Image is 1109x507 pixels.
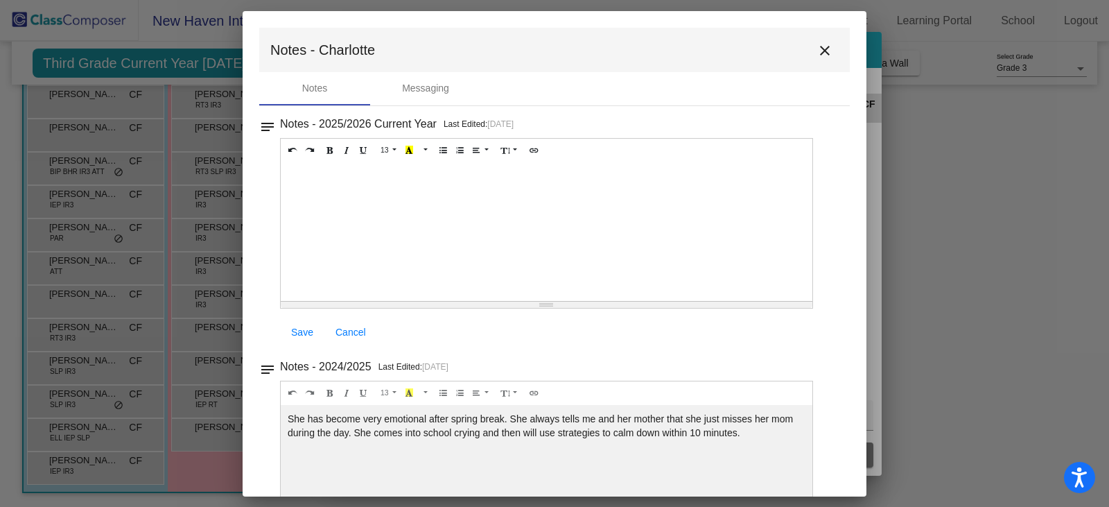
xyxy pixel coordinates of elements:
h3: Notes - 2024/2025 [280,357,372,377]
button: Unordered list (CTRL+SHIFT+NUM7) [435,142,452,159]
button: Paragraph [468,142,494,159]
button: Font Size [376,142,401,159]
div: Notes [302,81,328,96]
p: Last Edited: [444,117,514,131]
button: Italic (CTRL+I) [338,385,356,402]
button: Bold (CTRL+B) [322,142,339,159]
button: Ordered list (CTRL+SHIFT+NUM8) [451,385,469,402]
button: Redo (CTRL+Y) [301,142,318,159]
p: Last Edited: [378,360,448,374]
span: Notes - Charlotte [270,39,375,61]
span: [DATE] [487,119,514,129]
button: Recent Color [401,142,418,159]
button: Paragraph [468,385,494,402]
button: Unordered list (CTRL+SHIFT+NUM7) [435,385,452,402]
button: Link (CTRL+K) [525,385,543,402]
mat-icon: close [817,42,833,59]
button: Underline (CTRL+U) [355,385,372,402]
button: Redo (CTRL+Y) [301,385,318,402]
button: More Color [417,385,431,402]
button: More Color [417,142,431,159]
button: Ordered list (CTRL+SHIFT+NUM8) [451,142,469,159]
span: Cancel [335,327,366,338]
span: Save [291,327,313,338]
button: Line Height [497,385,523,402]
h3: Notes - 2025/2026 Current Year [280,114,437,134]
button: Italic (CTRL+I) [338,142,356,159]
button: Bold (CTRL+B) [322,385,339,402]
button: Undo (CTRL+Z) [284,142,302,159]
button: Recent Color [401,385,418,402]
div: Messaging [402,81,449,96]
span: [DATE] [422,362,448,372]
button: Font Size [376,385,401,402]
button: Line Height [497,142,523,159]
span: 13 [381,146,389,154]
button: Underline (CTRL+U) [355,142,372,159]
span: 13 [381,388,389,397]
button: Undo (CTRL+Z) [284,385,302,402]
mat-icon: notes [259,357,276,374]
button: Link (CTRL+K) [525,142,543,159]
mat-icon: notes [259,114,276,131]
div: Resize [281,302,812,308]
